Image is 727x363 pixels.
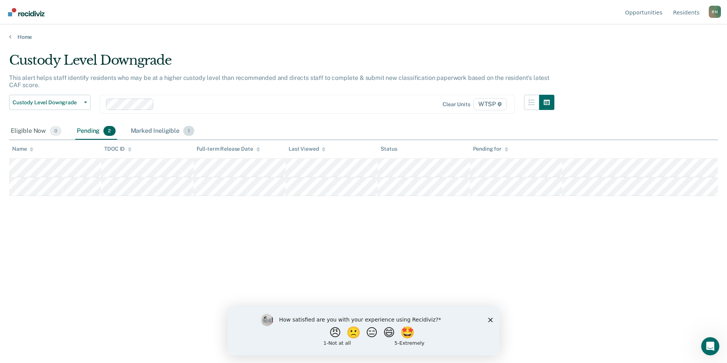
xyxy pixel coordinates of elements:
span: 0 [50,126,62,136]
div: R N [709,6,721,18]
div: Eligible Now0 [9,123,63,140]
div: Status [381,146,397,152]
div: Clear units [443,101,470,108]
p: This alert helps staff identify residents who may be at a higher custody level than recommended a... [9,74,549,89]
span: WTSP [473,98,507,110]
a: Home [9,33,718,40]
span: 1 [183,126,194,136]
span: 2 [103,126,115,136]
iframe: Survey by Kim from Recidiviz [227,306,500,355]
div: Name [12,146,33,152]
iframe: Intercom live chat [701,337,719,355]
div: Last Viewed [289,146,325,152]
img: Recidiviz [8,8,44,16]
div: Marked Ineligible1 [129,123,196,140]
div: Pending for [473,146,508,152]
span: Custody Level Downgrade [13,99,81,106]
div: Full-term Release Date [197,146,260,152]
div: Pending2 [75,123,117,140]
button: Custody Level Downgrade [9,95,90,110]
button: Profile dropdown button [709,6,721,18]
div: TDOC ID [104,146,132,152]
div: Custody Level Downgrade [9,53,554,74]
